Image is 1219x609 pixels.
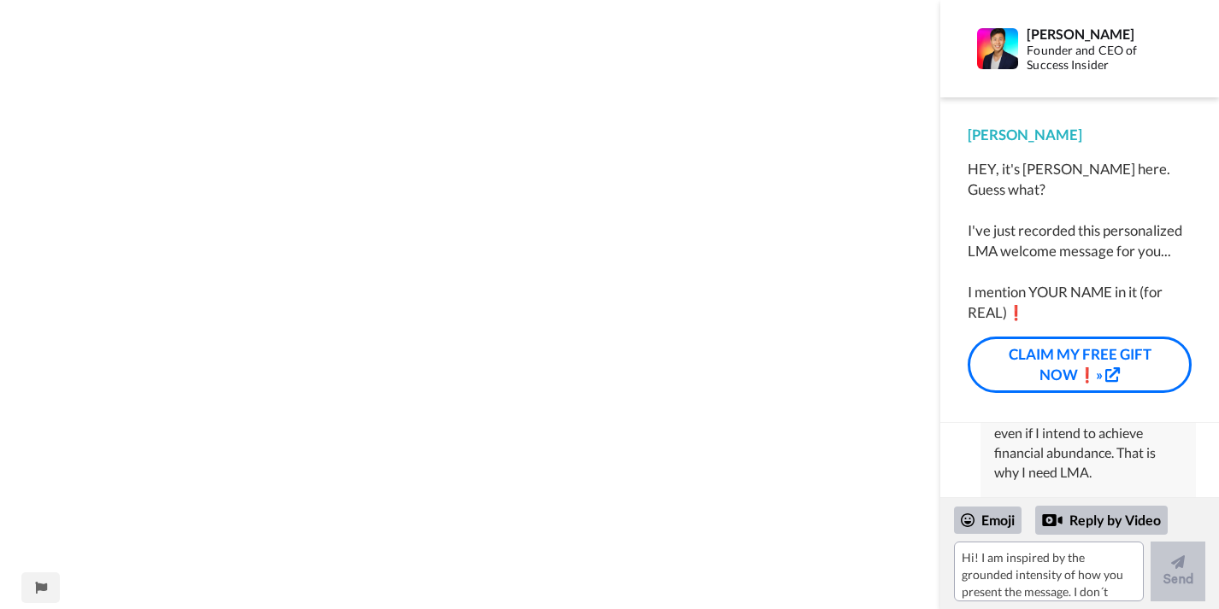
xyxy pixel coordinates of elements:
a: CLAIM MY FREE GIFT NOW❗» [968,337,1192,394]
div: Reply by Video [1042,510,1063,530]
div: Emoji [954,507,1022,534]
div: [PERSON_NAME] [968,125,1192,145]
div: Reply by Video [1035,506,1168,535]
div: HEY, it's [PERSON_NAME] here. Guess what? I've just recorded this personalized LMA welcome messag... [968,159,1192,323]
div: Founder and CEO of Success Insider [1027,44,1173,73]
button: Send [1151,542,1205,601]
img: Profile Image [977,28,1018,69]
div: [PERSON_NAME] [1027,26,1173,42]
